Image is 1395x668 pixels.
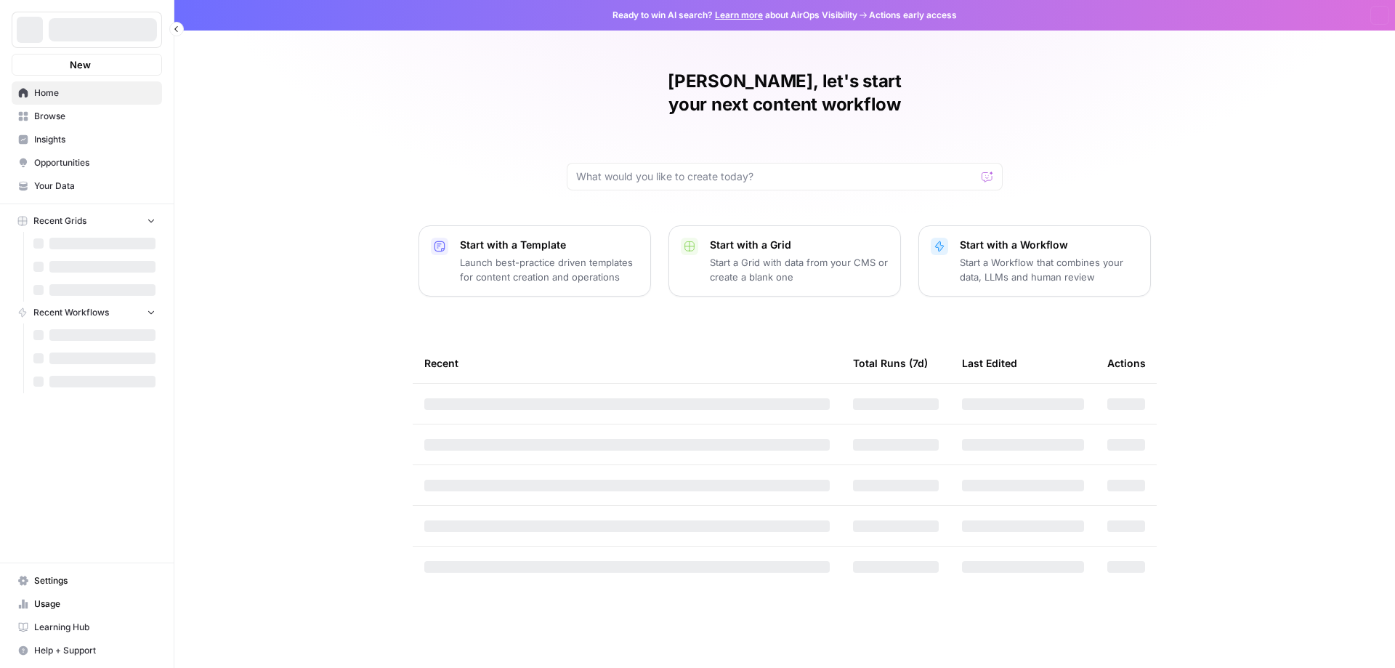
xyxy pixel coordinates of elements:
a: Settings [12,569,162,592]
span: Help + Support [34,644,155,657]
a: Learning Hub [12,616,162,639]
a: Insights [12,128,162,151]
a: Learn more [715,9,763,20]
button: Start with a WorkflowStart a Workflow that combines your data, LLMs and human review [918,225,1151,297]
span: New [70,57,91,72]
span: Your Data [34,180,155,193]
span: Opportunities [34,156,155,169]
button: Start with a GridStart a Grid with data from your CMS or create a blank one [668,225,901,297]
span: Home [34,86,155,100]
p: Start with a Grid [710,238,889,252]
span: Browse [34,110,155,123]
p: Start a Workflow that combines your data, LLMs and human review [960,255,1139,284]
button: New [12,54,162,76]
p: Launch best-practice driven templates for content creation and operations [460,255,639,284]
div: Total Runs (7d) [853,343,928,383]
span: Learning Hub [34,621,155,634]
span: Recent Workflows [33,306,109,319]
span: Actions early access [869,9,957,22]
button: Recent Workflows [12,302,162,323]
a: Usage [12,592,162,616]
p: Start a Grid with data from your CMS or create a blank one [710,255,889,284]
span: Ready to win AI search? about AirOps Visibility [612,9,857,22]
span: Usage [34,597,155,611]
div: Last Edited [962,343,1017,383]
button: Recent Grids [12,210,162,232]
a: Your Data [12,174,162,198]
a: Opportunities [12,151,162,174]
span: Recent Grids [33,214,86,228]
a: Browse [12,105,162,128]
span: Insights [34,133,155,146]
a: Home [12,81,162,105]
p: Start with a Workflow [960,238,1139,252]
button: Start with a TemplateLaunch best-practice driven templates for content creation and operations [418,225,651,297]
button: Help + Support [12,639,162,662]
div: Actions [1107,343,1146,383]
span: Settings [34,574,155,587]
h1: [PERSON_NAME], let's start your next content workflow [567,70,1003,116]
p: Start with a Template [460,238,639,252]
div: Recent [424,343,830,383]
input: What would you like to create today? [576,169,976,184]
